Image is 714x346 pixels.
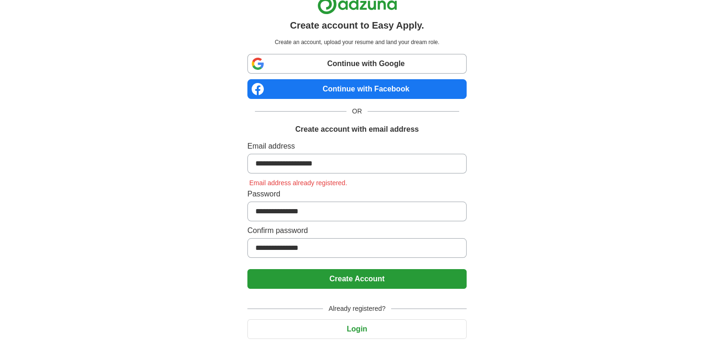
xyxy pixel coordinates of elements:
a: Login [247,325,467,333]
span: OR [346,106,368,116]
span: Email address already registered. [247,179,349,187]
label: Password [247,188,467,200]
h1: Create account with email address [295,124,419,135]
h1: Create account to Easy Apply. [290,18,424,32]
a: Continue with Facebook [247,79,467,99]
button: Create Account [247,269,467,289]
button: Login [247,319,467,339]
span: Already registered? [323,304,391,314]
label: Confirm password [247,225,467,236]
p: Create an account, upload your resume and land your dream role. [249,38,465,46]
label: Email address [247,141,467,152]
a: Continue with Google [247,54,467,74]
